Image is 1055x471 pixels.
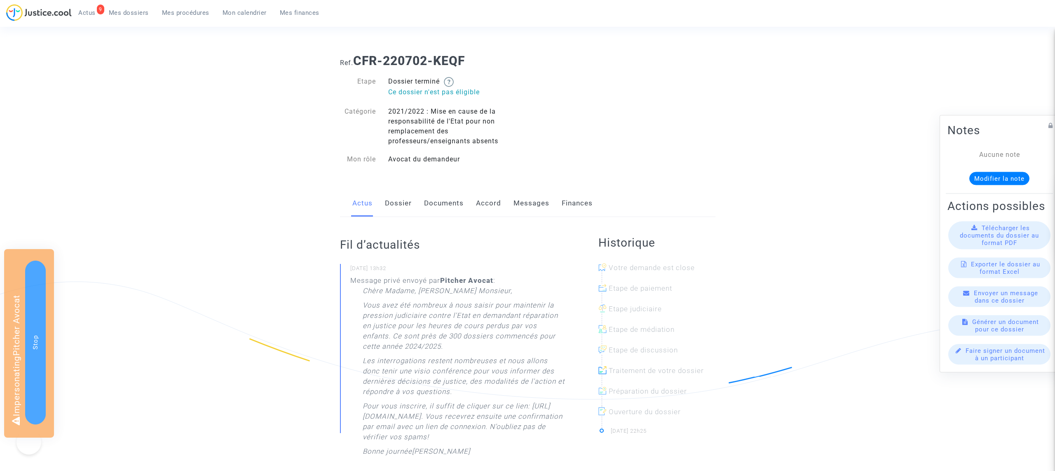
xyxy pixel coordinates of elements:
a: Mes dossiers [102,7,155,19]
span: Exporter le dossier au format Excel [971,261,1040,275]
span: Mes dossiers [109,9,149,16]
span: Stop [32,335,39,350]
span: Faire signer un document à un participant [966,347,1045,362]
span: Générer un document pour ce dossier [972,318,1039,333]
a: Finances [562,190,593,217]
div: 9 [97,5,104,14]
span: Télécharger les documents du dossier au format PDF [960,224,1039,247]
img: help.svg [444,77,454,87]
p: Vous avez été nombreux à nous saisir pour maintenir la pression judiciaire contre l'Etat en deman... [363,300,565,356]
span: Votre demande est close [609,263,695,272]
p: Chère Madame, [PERSON_NAME] Monsieur, [363,286,512,300]
span: Ref. [340,59,353,67]
button: Modifier la note [969,172,1029,185]
div: Aucune note [960,150,1039,160]
p: Pour vous inscrire, il suffit de cliquer sur ce lien: [URL][DOMAIN_NAME]. Vous recevrez ensuite u... [363,401,565,446]
p: Les interrogations restent nombreuses et nous allons donc tenir une visio conférence pour vous in... [363,356,565,401]
span: Mes finances [280,9,319,16]
p: [PERSON_NAME] [412,446,470,461]
a: Actus [352,190,373,217]
button: Stop [25,261,46,424]
h2: Notes [947,123,1051,138]
a: 9Actus [72,7,102,19]
span: Mes procédures [162,9,209,16]
div: Catégorie [334,107,382,146]
div: Dossier terminé [382,77,527,98]
b: Pitcher Avocat [440,276,493,284]
a: Accord [476,190,501,217]
b: CFR-220702-KEQF [353,54,465,68]
h2: Actions possibles [947,199,1051,213]
div: Avocat du demandeur [382,154,527,164]
p: Bonne journée [363,446,412,461]
a: Mon calendrier [216,7,273,19]
a: Documents [424,190,464,217]
a: Messages [513,190,549,217]
small: [DATE] 13h32 [350,265,565,275]
div: Mon rôle [334,154,382,164]
img: jc-logo.svg [6,4,72,21]
a: Mes finances [273,7,326,19]
h2: Historique [598,235,715,250]
iframe: Help Scout Beacon - Open [16,430,41,455]
a: Dossier [385,190,412,217]
span: Actus [78,9,96,16]
div: Message privé envoyé par : [350,275,565,461]
div: Etape [334,77,382,98]
p: Ce dossier n'est pas éligible [388,87,521,97]
div: Impersonating [4,249,54,438]
h2: Fil d’actualités [340,238,565,252]
div: 2021/2022 : Mise en cause de la responsabilité de l'Etat pour non remplacement des professeurs/en... [382,107,527,146]
span: Mon calendrier [223,9,267,16]
span: Envoyer un message dans ce dossier [974,289,1038,304]
a: Mes procédures [155,7,216,19]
